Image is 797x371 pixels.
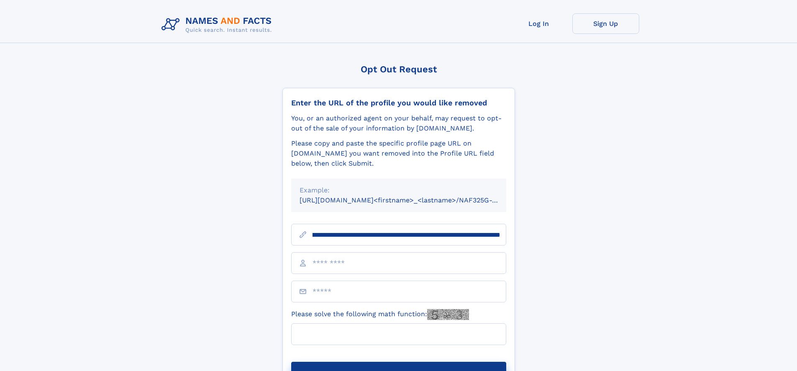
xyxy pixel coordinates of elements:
[291,138,506,169] div: Please copy and paste the specific profile page URL on [DOMAIN_NAME] you want removed into the Pr...
[572,13,639,34] a: Sign Up
[291,98,506,107] div: Enter the URL of the profile you would like removed
[505,13,572,34] a: Log In
[158,13,279,36] img: Logo Names and Facts
[300,185,498,195] div: Example:
[300,196,522,204] small: [URL][DOMAIN_NAME]<firstname>_<lastname>/NAF325G-xxxxxxxx
[291,113,506,133] div: You, or an authorized agent on your behalf, may request to opt-out of the sale of your informatio...
[291,309,469,320] label: Please solve the following math function:
[282,64,515,74] div: Opt Out Request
